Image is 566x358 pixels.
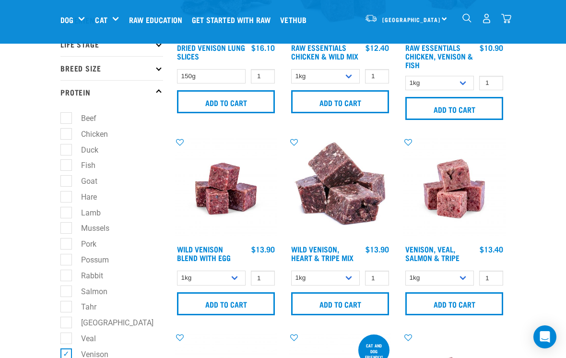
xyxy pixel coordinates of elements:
[291,90,389,113] input: Add to cart
[291,292,389,315] input: Add to cart
[66,128,112,140] label: Chicken
[291,247,354,260] a: Wild Venison, Heart & Tripe Mix
[365,69,389,84] input: 1
[533,325,556,348] div: Open Intercom Messenger
[66,254,113,266] label: Possum
[251,271,275,286] input: 1
[501,13,511,24] img: home-icon@2x.png
[66,159,99,171] label: Fish
[66,238,100,250] label: Pork
[278,0,314,39] a: Vethub
[66,144,102,156] label: Duck
[66,175,101,187] label: Goat
[405,45,473,67] a: Raw Essentials Chicken, Venison & Fish
[462,13,472,23] img: home-icon-1@2x.png
[251,43,275,52] div: $16.10
[66,270,107,282] label: Rabbit
[177,247,231,260] a: Wild Venison Blend with Egg
[291,45,358,58] a: Raw Essentials Chicken & Wild Mix
[177,292,275,315] input: Add to cart
[405,97,503,120] input: Add to cart
[60,80,163,104] p: Protein
[366,245,389,253] div: $13.90
[480,245,503,253] div: $13.40
[175,137,277,240] img: Venison Egg 1616
[66,112,100,124] label: Beef
[365,271,389,286] input: 1
[66,286,111,298] label: Salmon
[251,245,275,253] div: $13.90
[66,222,113,234] label: Mussels
[479,271,503,286] input: 1
[66,207,105,219] label: Lamb
[405,292,503,315] input: Add to cart
[189,0,278,39] a: Get started with Raw
[95,14,107,25] a: Cat
[60,56,163,80] p: Breed Size
[177,90,275,113] input: Add to cart
[482,13,492,24] img: user.png
[177,45,245,58] a: Dried Venison Lung Slices
[66,301,100,313] label: Tahr
[480,43,503,52] div: $10.90
[479,76,503,91] input: 1
[251,69,275,84] input: 1
[60,14,73,25] a: Dog
[66,317,157,329] label: [GEOGRAPHIC_DATA]
[382,18,440,21] span: [GEOGRAPHIC_DATA]
[127,0,189,39] a: Raw Education
[403,137,506,240] img: Venison Veal Salmon Tripe 1621
[66,191,101,203] label: Hare
[365,14,377,23] img: van-moving.png
[66,333,100,345] label: Veal
[289,137,391,240] img: 1171 Venison Heart Tripe Mix 01
[366,43,389,52] div: $12.40
[60,32,163,56] p: Life Stage
[405,247,460,260] a: Venison, Veal, Salmon & Tripe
